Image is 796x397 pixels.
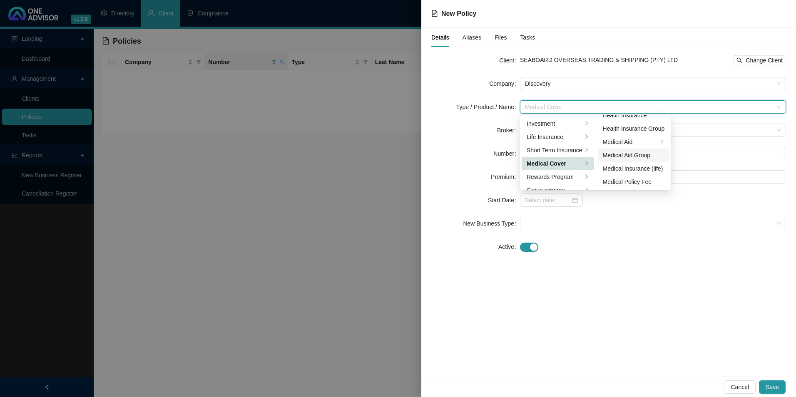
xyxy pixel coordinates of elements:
[584,161,589,166] span: right
[527,172,582,181] div: Rewards Program
[527,186,582,195] div: Group scheme
[736,57,742,63] span: search
[525,196,570,205] input: Select date
[488,194,520,207] label: Start Date
[659,139,664,144] span: right
[522,184,594,197] li: Group scheme
[584,174,589,179] span: right
[522,130,594,144] li: Life Insurance
[603,137,658,146] div: Medical Aid
[495,35,507,40] span: Files
[598,162,670,175] li: Medical Insurance (life)
[527,132,582,141] div: Life Insurance
[493,147,520,160] label: Number
[491,170,520,184] label: Premium
[603,111,665,120] div: Health Insurance
[584,147,589,152] span: right
[759,380,786,394] button: Save
[766,382,779,392] span: Save
[598,149,670,162] li: Medical Aid Group
[603,177,665,186] div: Medical Policy Fee
[522,117,594,130] li: Investment
[598,109,670,122] li: Health Insurance
[431,10,438,17] span: file-text
[522,170,594,184] li: Rewards Program
[584,187,589,192] span: right
[527,146,582,155] div: Short Term Insurance
[525,77,781,90] span: Discovery
[527,159,582,168] div: Medical Cover
[746,56,783,65] span: Change Client
[522,157,594,170] li: Medical Cover
[520,57,678,63] span: SEABOARD OVERSEAS TRADING & SHIPPING (PTY) LTD
[456,100,520,114] label: Type / Product / Name
[733,55,786,65] button: Change Client
[522,144,594,157] li: Short Term Insurance
[603,124,665,133] div: Health Insurance Group
[724,380,756,394] button: Cancel
[584,134,589,139] span: right
[498,240,520,253] label: Active
[527,119,582,128] div: Investment
[603,164,665,173] div: Medical Insurance (life)
[603,151,665,160] div: Medical Aid Group
[598,122,670,135] li: Health Insurance Group
[499,54,520,67] label: Client
[489,77,520,90] label: Company
[497,124,520,137] label: Broker
[441,10,476,17] span: New Policy
[463,217,520,230] label: New Business Type
[520,35,535,40] span: Tasks
[525,101,781,113] span: Medical Cover
[431,35,449,40] span: Details
[463,35,481,40] span: Aliases
[731,382,749,392] span: Cancel
[584,121,589,126] span: right
[598,135,670,149] li: Medical Aid
[598,175,670,189] li: Medical Policy Fee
